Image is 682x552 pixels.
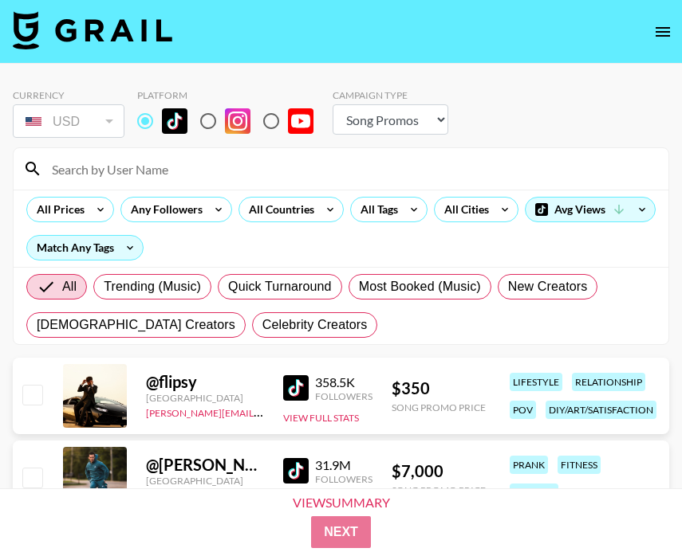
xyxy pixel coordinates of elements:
[13,11,172,49] img: Grail Talent
[225,108,250,134] img: Instagram
[42,156,659,182] input: Search by User Name
[510,401,536,419] div: pov
[392,484,486,496] div: Song Promo Price
[510,373,562,391] div: lifestyle
[546,401,656,419] div: diy/art/satisfaction
[508,277,588,296] span: New Creators
[572,373,645,391] div: relationship
[137,89,326,101] div: Platform
[283,458,309,483] img: TikTok
[27,236,143,260] div: Match Any Tags
[558,456,601,474] div: fitness
[228,277,332,296] span: Quick Turnaround
[16,108,121,135] div: USD
[37,315,235,335] span: [DEMOGRAPHIC_DATA] Creators
[602,472,663,533] iframe: Drift Widget Chat Controller
[262,315,368,335] span: Celebrity Creators
[288,108,313,134] img: YouTube
[62,277,77,296] span: All
[13,89,124,101] div: Currency
[146,392,264,404] div: [GEOGRAPHIC_DATA]
[121,198,206,221] div: Any Followers
[647,16,679,48] button: open drawer
[146,372,264,392] div: @ flipsy
[283,375,309,401] img: TikTok
[315,390,373,402] div: Followers
[315,473,373,485] div: Followers
[146,404,382,419] a: [PERSON_NAME][EMAIL_ADDRESS][DOMAIN_NAME]
[279,495,404,510] div: View Summary
[146,455,264,475] div: @ [PERSON_NAME].[PERSON_NAME]
[435,198,492,221] div: All Cities
[315,374,373,390] div: 358.5K
[162,108,187,134] img: TikTok
[351,198,401,221] div: All Tags
[333,89,448,101] div: Campaign Type
[392,401,486,413] div: Song Promo Price
[392,378,486,398] div: $ 350
[13,101,124,141] div: Currency is locked to USD
[526,198,655,221] div: Avg Views
[311,516,371,548] button: Next
[27,198,88,221] div: All Prices
[315,457,373,473] div: 31.9M
[510,456,548,474] div: prank
[146,475,264,487] div: [GEOGRAPHIC_DATA]
[239,198,317,221] div: All Countries
[392,461,486,481] div: $ 7,000
[283,412,359,424] button: View Full Stats
[510,483,558,502] div: comedy
[359,277,481,296] span: Most Booked (Music)
[104,277,201,296] span: Trending (Music)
